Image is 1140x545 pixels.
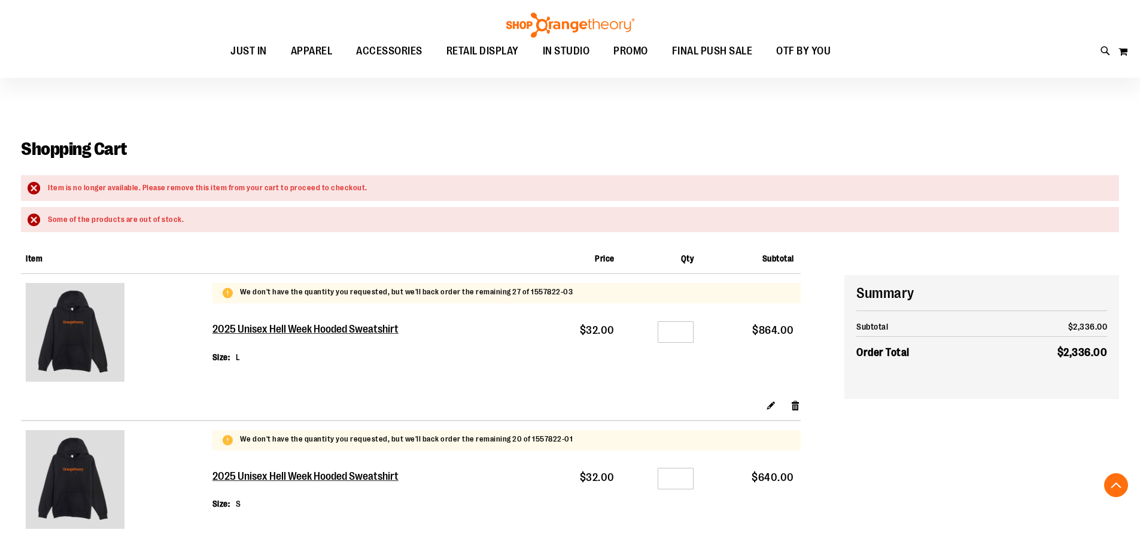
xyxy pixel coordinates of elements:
[356,38,422,65] span: ACCESSORIES
[212,323,400,336] a: 2025 Unisex Hell Week Hooded Sweatshirt
[543,38,590,65] span: IN STUDIO
[279,38,345,65] a: APPAREL
[613,38,648,65] span: PROMO
[26,430,208,532] a: 2025 Unisex Hell Week Hooded Sweatshirt
[48,214,1107,226] div: Some of the products are out of stock.
[595,254,615,263] span: Price
[856,283,1107,303] h2: Summary
[681,254,694,263] span: Qty
[580,471,615,483] span: $32.00
[856,343,910,361] strong: Order Total
[672,38,753,65] span: FINAL PUSH SALE
[218,38,279,65] a: JUST IN
[504,13,636,38] img: Shop Orangetheory
[21,139,127,159] span: Shopping Cart
[236,498,241,510] dd: S
[230,38,267,65] span: JUST IN
[434,38,531,65] a: RETAIL DISPLAY
[291,38,333,65] span: APPAREL
[212,470,400,483] a: 2025 Unisex Hell Week Hooded Sweatshirt
[531,38,602,65] a: IN STUDIO
[212,351,230,363] dt: Size
[1057,346,1108,358] span: $2,336.00
[26,283,208,385] a: 2025 Unisex Hell Week Hooded Sweatshirt
[660,38,765,65] a: FINAL PUSH SALE
[48,182,1107,194] div: Item is no longer available. Please remove this item from your cart to proceed to checkout.
[26,430,124,529] img: 2025 Unisex Hell Week Hooded Sweatshirt
[344,38,434,65] a: ACCESSORIES
[856,317,992,337] th: Subtotal
[1068,322,1108,331] span: $2,336.00
[762,254,794,263] span: Subtotal
[752,324,794,336] span: $864.00
[601,38,660,65] a: PROMO
[752,471,794,483] span: $640.00
[580,324,615,336] span: $32.00
[240,434,573,445] p: We don't have the quantity you requested, but we'll back order the remaining 20 of 1557822-01
[776,38,831,65] span: OTF BY YOU
[791,399,801,412] a: Remove item
[26,283,124,382] img: 2025 Unisex Hell Week Hooded Sweatshirt
[236,351,241,363] dd: L
[240,287,573,298] p: We don't have the quantity you requested, but we'll back order the remaining 27 of 1557822-03
[212,498,230,510] dt: Size
[764,38,843,65] a: OTF BY YOU
[1104,473,1128,497] button: Back To Top
[26,254,42,263] span: Item
[446,38,519,65] span: RETAIL DISPLAY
